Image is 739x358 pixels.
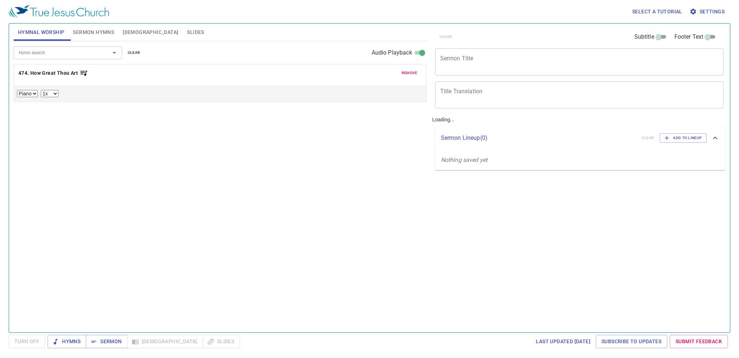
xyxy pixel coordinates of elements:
b: 474. How Great Thou Art [18,69,78,78]
button: clear [123,48,145,57]
button: 474. How Great Thou Art [18,69,88,78]
span: Subscribe to Updates [602,337,661,346]
a: Subscribe to Updates [596,335,667,348]
span: Footer Text [674,33,704,41]
span: Subtitle [634,33,654,41]
span: Hymnal Worship [18,28,65,37]
button: Hymns [48,335,86,348]
button: Open [109,48,119,58]
span: Select a tutorial [632,7,682,16]
button: Select a tutorial [629,5,685,18]
select: Playback Rate [41,90,58,97]
span: Audio Playback [372,48,412,57]
div: Sermon Lineup(0)clearAdd to Lineup [435,126,726,150]
span: Submit Feedback [675,337,722,346]
span: Sermon Hymns [73,28,114,37]
a: Last updated [DATE] [533,335,593,348]
span: [DEMOGRAPHIC_DATA] [123,28,178,37]
span: Last updated [DATE] [536,337,590,346]
i: Nothing saved yet [441,156,488,163]
span: Slides [187,28,204,37]
button: Settings [688,5,727,18]
span: Settings [691,7,725,16]
div: Loading... [429,21,729,329]
button: Add to Lineup [660,133,707,143]
span: clear [128,49,140,56]
span: Add to Lineup [664,135,702,141]
select: Select Track [17,90,38,97]
button: remove [397,69,422,77]
img: True Jesus Church [9,5,109,18]
span: Sermon [92,337,122,346]
a: Submit Feedback [670,335,728,348]
span: Hymns [53,337,80,346]
span: remove [402,70,417,76]
button: Sermon [86,335,127,348]
p: Sermon Lineup ( 0 ) [441,134,636,142]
